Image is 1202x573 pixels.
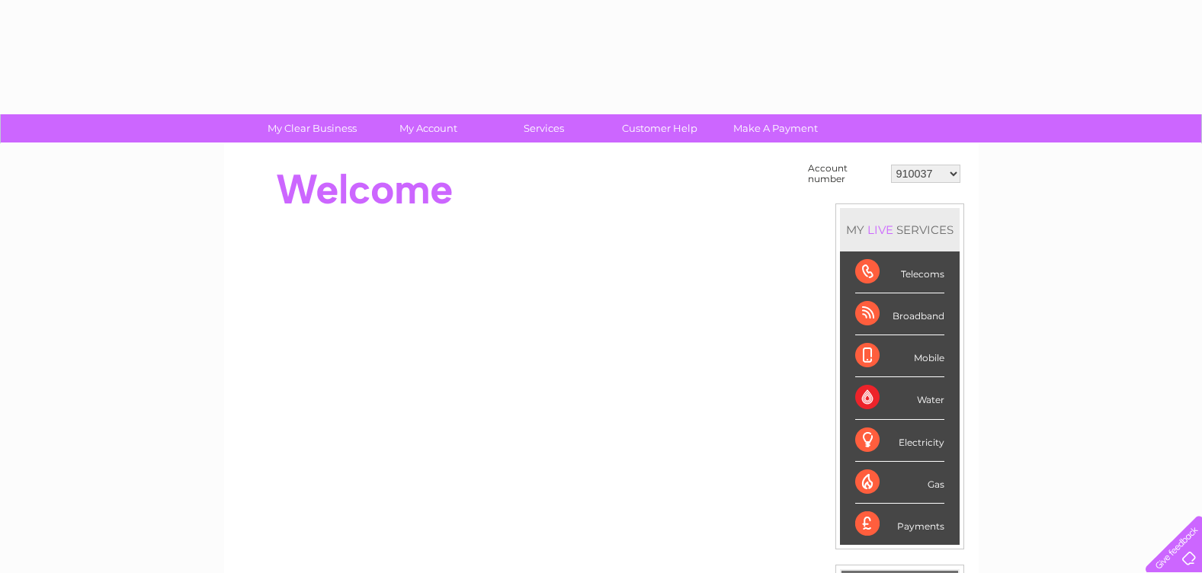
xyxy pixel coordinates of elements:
[804,159,887,188] td: Account number
[855,462,944,504] div: Gas
[840,208,960,251] div: MY SERVICES
[864,222,896,237] div: LIVE
[365,114,491,142] a: My Account
[855,335,944,377] div: Mobile
[855,251,944,293] div: Telecoms
[855,504,944,545] div: Payments
[855,377,944,419] div: Water
[597,114,723,142] a: Customer Help
[249,114,375,142] a: My Clear Business
[713,114,838,142] a: Make A Payment
[855,293,944,335] div: Broadband
[855,420,944,462] div: Electricity
[481,114,607,142] a: Services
